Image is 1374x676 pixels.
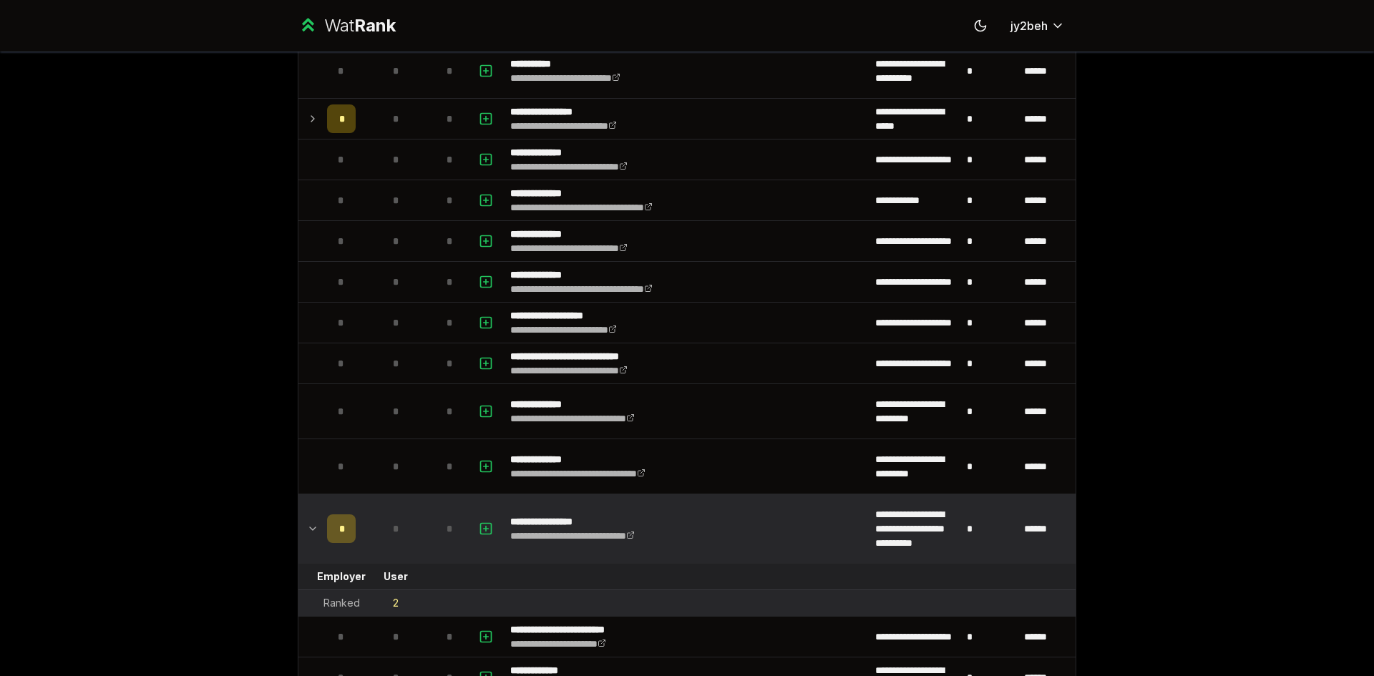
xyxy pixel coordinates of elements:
[321,564,361,589] td: Employer
[393,596,399,610] div: 2
[361,564,430,589] td: User
[298,14,396,37] a: WatRank
[324,14,396,37] div: Wat
[999,13,1076,39] button: jy2beh
[1010,17,1048,34] span: jy2beh
[323,596,360,610] div: Ranked
[354,15,396,36] span: Rank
